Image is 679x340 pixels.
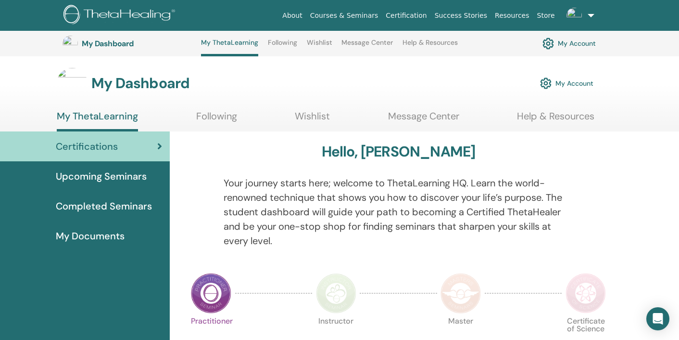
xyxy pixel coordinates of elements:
[540,75,552,92] img: cog.svg
[431,7,491,25] a: Success Stories
[56,139,118,154] span: Certifications
[224,176,573,248] p: Your journey starts here; welcome to ThetaLearning HQ. Learn the world-renowned technique that sh...
[388,110,459,129] a: Message Center
[91,75,189,92] h3: My Dashboard
[63,5,178,26] img: logo.png
[56,229,125,243] span: My Documents
[306,7,382,25] a: Courses & Seminars
[341,39,393,54] a: Message Center
[382,7,430,25] a: Certification
[440,273,481,314] img: Master
[295,110,330,129] a: Wishlist
[63,36,78,51] img: default.jpg
[566,273,606,314] img: Certificate of Science
[278,7,306,25] a: About
[540,73,593,94] a: My Account
[57,68,88,99] img: default.jpg
[268,39,297,54] a: Following
[402,39,458,54] a: Help & Resources
[191,273,231,314] img: Practitioner
[491,7,533,25] a: Resources
[542,35,554,52] img: cog.svg
[56,199,152,213] span: Completed Seminars
[646,307,669,330] div: Open Intercom Messenger
[201,39,258,56] a: My ThetaLearning
[196,110,237,129] a: Following
[322,143,476,160] h3: Hello, [PERSON_NAME]
[533,7,559,25] a: Store
[56,169,147,183] span: Upcoming Seminars
[57,110,138,131] a: My ThetaLearning
[542,35,596,52] a: My Account
[307,39,332,54] a: Wishlist
[566,8,582,23] img: default.jpg
[316,273,356,314] img: Instructor
[82,39,178,48] h3: My Dashboard
[517,110,594,129] a: Help & Resources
